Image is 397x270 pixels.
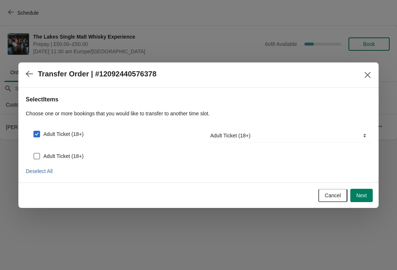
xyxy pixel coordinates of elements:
button: Next [350,189,373,202]
button: Deselect All [23,165,56,178]
button: Cancel [318,189,348,202]
button: Close [361,68,374,82]
span: Cancel [325,192,341,198]
span: Deselect All [26,168,53,174]
p: Choose one or more bookings that you would like to transfer to another time slot. [26,110,371,117]
span: Adult Ticket (18+) [43,152,83,160]
span: Next [356,192,367,198]
span: Adult Ticket (18+) [43,130,83,138]
h2: Transfer Order | #12092440576378 [38,70,157,78]
h2: Select Items [26,95,371,104]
